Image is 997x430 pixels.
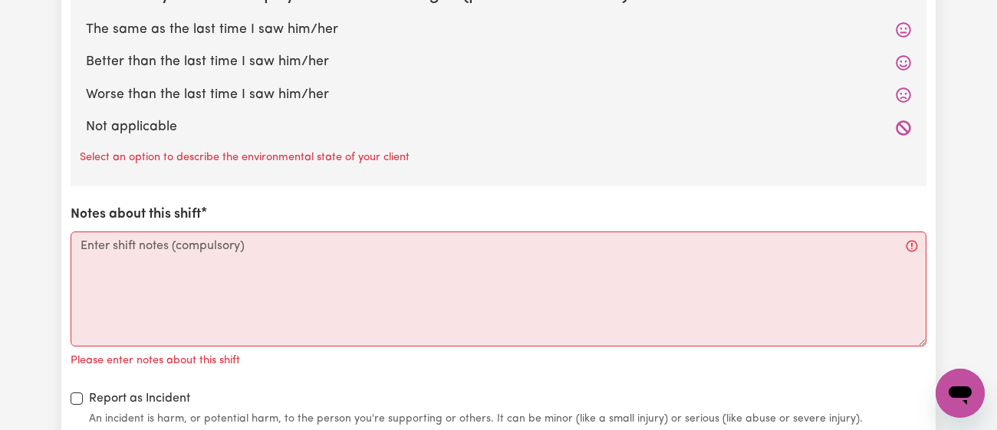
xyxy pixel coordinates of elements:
label: The same as the last time I saw him/her [86,20,911,40]
label: Better than the last time I saw him/her [86,52,911,72]
p: Please enter notes about this shift [71,353,240,369]
label: Worse than the last time I saw him/her [86,85,911,105]
label: Report as Incident [89,389,190,408]
p: Select an option to describe the environmental state of your client [80,149,410,166]
iframe: Button to launch messaging window [936,369,985,418]
small: An incident is harm, or potential harm, to the person you're supporting or others. It can be mino... [89,411,926,427]
label: Notes about this shift [71,205,201,225]
label: Not applicable [86,117,911,137]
